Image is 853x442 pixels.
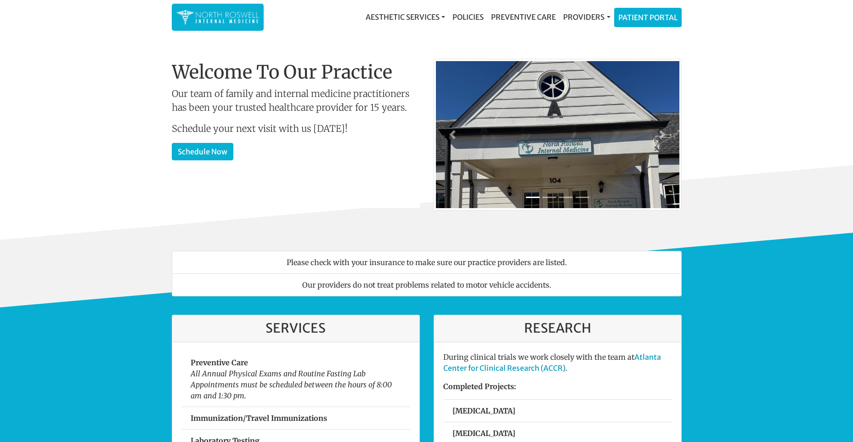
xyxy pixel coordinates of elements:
[172,87,420,114] p: Our team of family and internal medicine practitioners has been your trusted healthcare provider ...
[191,414,327,423] strong: Immunization/Travel Immunizations
[176,8,259,26] img: North Roswell Internal Medicine
[172,273,682,296] li: Our providers do not treat problems related to motor vehicle accidents.
[449,8,487,26] a: Policies
[443,321,672,336] h3: Research
[443,351,672,374] p: During clinical trials we work closely with the team at .
[191,369,392,400] em: All Annual Physical Exams and Routine Fasting Lab Appointments must be scheduled between the hour...
[181,321,410,336] h3: Services
[443,382,516,391] strong: Completed Projects:
[362,8,449,26] a: Aesthetic Services
[559,8,614,26] a: Providers
[172,143,233,160] a: Schedule Now
[172,61,420,83] h1: Welcome To Our Practice
[452,406,515,415] strong: [MEDICAL_DATA]
[191,358,248,367] strong: Preventive Care
[615,8,681,27] a: Patient Portal
[172,122,420,136] p: Schedule your next visit with us [DATE]!
[172,251,682,274] li: Please check with your insurance to make sure our practice providers are listed.
[443,352,661,373] a: Atlanta Center for Clinical Research (ACCR)
[487,8,559,26] a: Preventive Care
[452,429,515,438] strong: [MEDICAL_DATA]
